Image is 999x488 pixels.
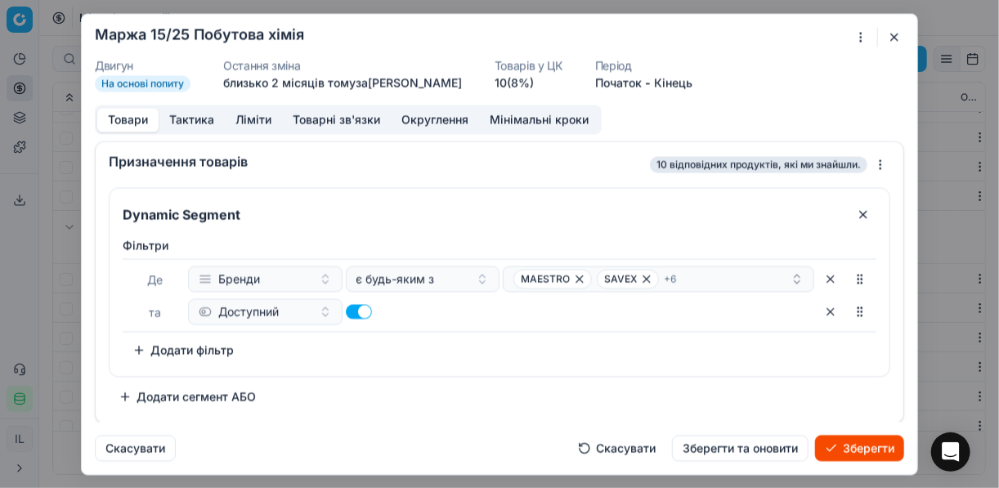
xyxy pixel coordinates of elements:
dt: Товарів у ЦК [495,60,562,71]
h2: Маржа 15/25 Побутова хімія [95,27,304,42]
button: Кінець [654,74,692,91]
span: близько 2 місяців тому за [PERSON_NAME] [223,75,462,89]
button: Скасувати [95,435,176,461]
dt: Період [595,60,692,71]
button: MAESTROSAVEX+6 [503,266,814,292]
button: Скасувати [568,435,665,461]
span: Доступний [218,303,279,320]
button: Початок [595,74,642,91]
span: - [645,74,651,91]
dt: Двигун [95,60,190,71]
dt: Остання зміна [223,60,462,71]
div: Призначення товарів [109,154,647,168]
span: Де [148,272,164,286]
span: SAVEX [604,272,637,285]
button: Додати фільтр [123,337,244,363]
span: + 6 [664,272,676,285]
a: 10(8%) [495,74,534,91]
span: та [150,305,162,319]
button: Тактика [159,108,225,132]
span: 10 відповідних продуктів, які ми знайшли. [650,156,867,172]
button: Додати сегмент АБО [109,383,266,410]
span: На основі попиту [95,75,190,92]
span: є будь-яким з [356,271,435,287]
button: Товарні зв'язки [282,108,391,132]
button: Зберегти [815,435,904,461]
button: Ліміти [225,108,282,132]
input: Сегмент [119,201,844,227]
span: Бренди [218,271,260,287]
button: Зберегти та оновити [672,435,809,461]
span: MAESTRO [521,272,570,285]
button: Округлення [391,108,479,132]
label: Фiльтри [123,237,876,253]
button: Мінімальні кроки [479,108,599,132]
button: Товари [97,108,159,132]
